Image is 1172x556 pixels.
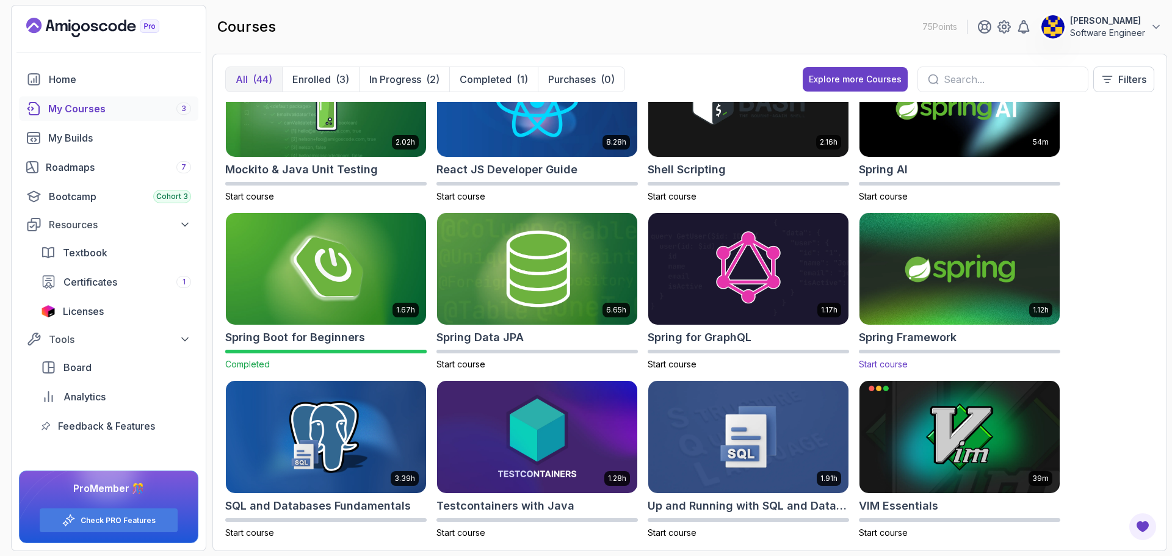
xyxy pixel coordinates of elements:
div: Home [49,72,191,87]
h2: Shell Scripting [648,161,726,178]
span: Start course [859,191,908,201]
p: 1.91h [820,474,837,483]
p: Completed [460,72,512,87]
span: Completed [225,359,270,369]
a: home [19,67,198,92]
div: (2) [426,72,440,87]
p: 1.12h [1033,305,1049,315]
span: 3 [181,104,186,114]
div: Explore more Courses [809,73,902,85]
h2: Spring Boot for Beginners [225,329,365,346]
a: analytics [34,385,198,409]
a: bootcamp [19,184,198,209]
span: Start course [648,527,696,538]
span: Start course [859,527,908,538]
a: board [34,355,198,380]
span: Feedback & Features [58,419,155,433]
h2: Mockito & Java Unit Testing [225,161,378,178]
span: 7 [181,162,186,172]
p: 6.65h [606,305,626,315]
p: Purchases [548,72,596,87]
img: Spring Boot for Beginners card [226,213,426,325]
button: Purchases(0) [538,67,624,92]
h2: Spring for GraphQL [648,329,751,346]
span: Start course [225,191,274,201]
div: Roadmaps [46,160,191,175]
p: 8.28h [606,137,626,147]
button: Filters [1093,67,1154,92]
p: Enrolled [292,72,331,87]
span: Start course [859,359,908,369]
span: Start course [648,191,696,201]
span: Start course [436,191,485,201]
span: Certificates [63,275,117,289]
a: Landing page [26,18,187,37]
div: (0) [601,72,615,87]
p: 1.17h [821,305,837,315]
h2: React JS Developer Guide [436,161,577,178]
div: (1) [516,72,528,87]
p: 2.16h [820,137,837,147]
a: licenses [34,299,198,323]
button: Check PRO Features [39,508,178,533]
a: roadmaps [19,155,198,179]
span: Textbook [63,245,107,260]
img: Testcontainers with Java card [437,381,637,493]
p: 2.02h [396,137,415,147]
img: jetbrains icon [41,305,56,317]
span: Cohort 3 [156,192,188,201]
span: Licenses [63,304,104,319]
button: Open Feedback Button [1128,512,1157,541]
p: Software Engineer [1070,27,1145,39]
span: Board [63,360,92,375]
span: Start course [436,527,485,538]
a: courses [19,96,198,121]
div: Tools [49,332,191,347]
button: Completed(1) [449,67,538,92]
img: Spring Data JPA card [437,213,637,325]
div: Bootcamp [49,189,191,204]
h2: Spring AI [859,161,908,178]
button: Enrolled(3) [282,67,359,92]
img: Spring Framework card [855,210,1065,328]
a: certificates [34,270,198,294]
button: In Progress(2) [359,67,449,92]
h2: Testcontainers with Java [436,497,574,514]
button: user profile image[PERSON_NAME]Software Engineer [1041,15,1162,39]
div: Resources [49,217,191,232]
img: VIM Essentials card [859,381,1060,493]
p: 1.28h [608,474,626,483]
p: 75 Points [922,21,957,33]
a: feedback [34,414,198,438]
p: In Progress [369,72,421,87]
button: All(44) [226,67,282,92]
a: Explore more Courses [803,67,908,92]
a: Spring Boot for Beginners card1.67hSpring Boot for BeginnersCompleted [225,212,427,371]
button: Tools [19,328,198,350]
div: My Courses [48,101,191,116]
h2: SQL and Databases Fundamentals [225,497,411,514]
a: textbook [34,240,198,265]
img: Up and Running with SQL and Databases card [648,381,848,493]
span: Analytics [63,389,106,404]
p: 39m [1032,474,1049,483]
p: 1.67h [396,305,415,315]
p: 3.39h [394,474,415,483]
img: Spring for GraphQL card [648,213,848,325]
p: [PERSON_NAME] [1070,15,1145,27]
h2: Up and Running with SQL and Databases [648,497,849,514]
p: Filters [1118,72,1146,87]
div: My Builds [48,131,191,145]
h2: courses [217,17,276,37]
h2: Spring Data JPA [436,329,524,346]
h2: Spring Framework [859,329,957,346]
img: user profile image [1041,15,1065,38]
span: 1 [183,277,186,287]
div: (3) [336,72,349,87]
a: Check PRO Features [81,516,156,525]
button: Resources [19,214,198,236]
span: Start course [436,359,485,369]
h2: VIM Essentials [859,497,938,514]
a: builds [19,126,198,150]
p: 54m [1033,137,1049,147]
